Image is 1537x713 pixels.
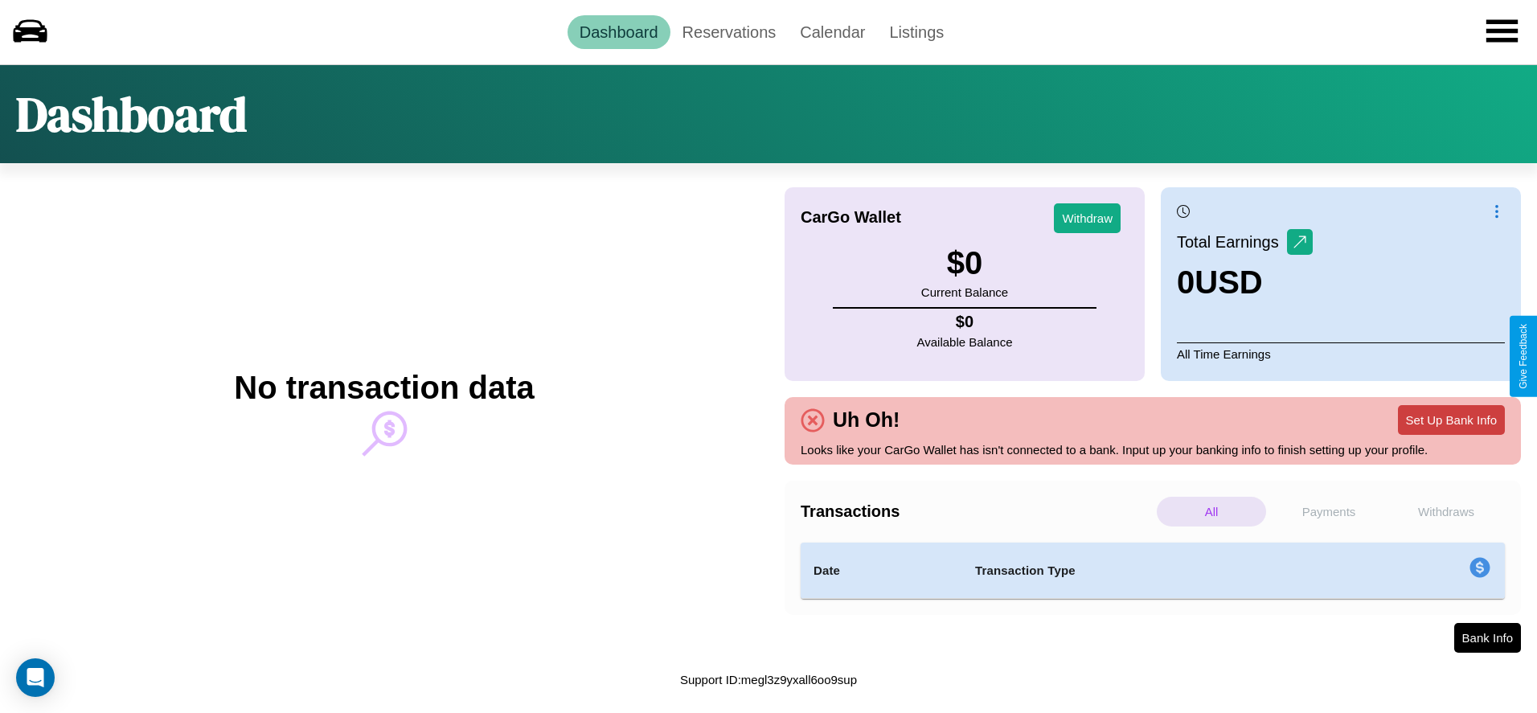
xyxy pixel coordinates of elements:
[1398,405,1505,435] button: Set Up Bank Info
[670,15,789,49] a: Reservations
[921,281,1008,303] p: Current Balance
[975,561,1338,580] h4: Transaction Type
[1054,203,1121,233] button: Withdraw
[825,408,908,432] h4: Uh Oh!
[1157,497,1266,527] p: All
[1177,264,1313,301] h3: 0 USD
[680,669,857,690] p: Support ID: megl3z9yxall6oo9sup
[1518,324,1529,389] div: Give Feedback
[16,658,55,697] div: Open Intercom Messenger
[1391,497,1501,527] p: Withdraws
[788,15,877,49] a: Calendar
[917,331,1013,353] p: Available Balance
[568,15,670,49] a: Dashboard
[877,15,956,49] a: Listings
[1274,497,1383,527] p: Payments
[814,561,949,580] h4: Date
[1177,342,1505,365] p: All Time Earnings
[234,370,534,406] h2: No transaction data
[801,543,1505,599] table: simple table
[16,81,247,147] h1: Dashboard
[917,313,1013,331] h4: $ 0
[1177,227,1287,256] p: Total Earnings
[921,245,1008,281] h3: $ 0
[801,439,1505,461] p: Looks like your CarGo Wallet has isn't connected to a bank. Input up your banking info to finish ...
[1454,623,1521,653] button: Bank Info
[801,502,1153,521] h4: Transactions
[801,208,901,227] h4: CarGo Wallet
